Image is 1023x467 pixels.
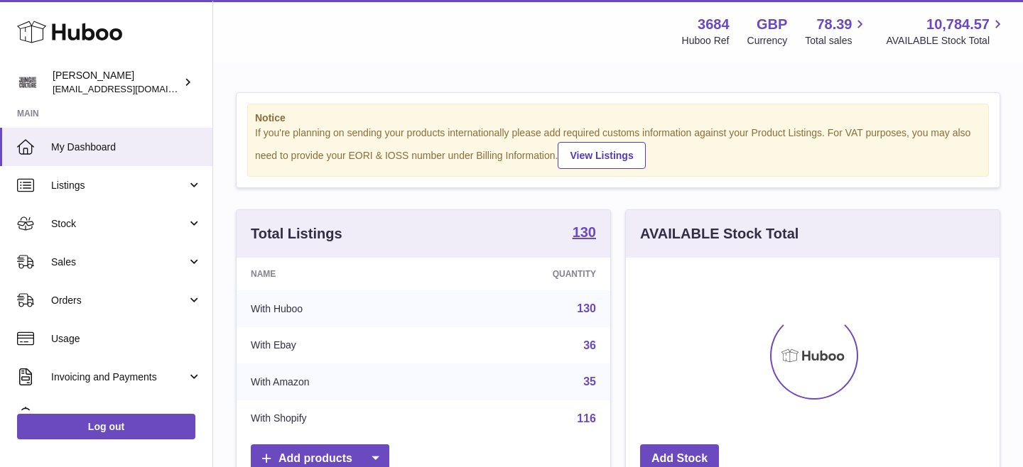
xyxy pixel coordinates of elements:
span: AVAILABLE Stock Total [886,34,1006,48]
span: 78.39 [816,15,852,34]
div: [PERSON_NAME] [53,69,180,96]
img: theinternationalventure@gmail.com [17,72,38,93]
strong: 3684 [698,15,730,34]
span: Sales [51,256,187,269]
span: [EMAIL_ADDRESS][DOMAIN_NAME] [53,83,209,94]
div: If you're planning on sending your products internationally please add required customs informati... [255,126,981,169]
span: Stock [51,217,187,231]
a: Log out [17,414,195,439]
a: 130 [573,225,596,242]
span: Listings [51,179,187,192]
td: With Amazon [237,363,441,400]
span: Orders [51,294,187,307]
span: 10,784.57 [926,15,990,34]
strong: 130 [573,225,596,239]
div: Currency [747,34,788,48]
a: View Listings [558,142,645,169]
a: 130 [577,302,596,314]
td: With Huboo [237,290,441,327]
td: With Shopify [237,400,441,437]
span: Usage [51,332,202,346]
a: 10,784.57 AVAILABLE Stock Total [886,15,1006,48]
th: Name [237,258,441,290]
h3: AVAILABLE Stock Total [640,224,799,243]
span: Invoicing and Payments [51,370,187,384]
th: Quantity [441,258,610,290]
span: Total sales [805,34,868,48]
strong: Notice [255,111,981,125]
a: 78.39 Total sales [805,15,868,48]
span: My Dashboard [51,141,202,154]
td: With Ebay [237,327,441,364]
div: Huboo Ref [682,34,730,48]
h3: Total Listings [251,224,342,243]
a: 36 [583,339,596,351]
strong: GBP [757,15,787,34]
a: 35 [583,375,596,388]
span: Cases [51,409,202,422]
a: 116 [577,412,596,424]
